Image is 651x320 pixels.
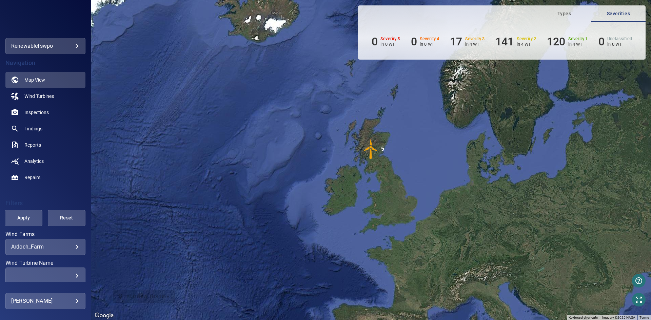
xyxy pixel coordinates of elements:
div: 5 [381,139,384,159]
h6: 141 [495,35,514,48]
h6: Severity 5 [380,37,400,41]
p: in 0 WT [380,42,400,47]
a: analytics noActive [5,153,85,169]
h6: Severity 1 [568,37,588,41]
span: Wind Turbines [24,93,54,100]
p: in 4 WT [465,42,485,47]
div: Wind Farms [5,239,85,255]
p: in 0 WT [607,42,632,47]
label: Wind Turbine Name [5,260,85,266]
span: Apply [13,214,34,222]
span: Reset [56,214,77,222]
a: Open this area in Google Maps (opens a new window) [93,311,115,320]
div: renewablefswpo [11,41,80,51]
h6: 0 [411,35,417,48]
button: Apply [5,210,42,226]
li: Severity 4 [411,35,439,48]
span: Severities [595,9,642,18]
h6: 17 [450,35,462,48]
p: in 4 WT [517,42,536,47]
li: Severity 3 [450,35,485,48]
span: Findings [24,125,42,132]
div: renewablefswpo [5,38,85,54]
gmp-advanced-marker: 5 [361,139,381,160]
label: Wind Farms [5,232,85,237]
h4: Navigation [5,60,85,66]
p: in 4 WT [568,42,588,47]
h6: Severity 4 [420,37,439,41]
button: Reset [48,210,85,226]
a: inspections noActive [5,104,85,121]
span: Imagery ©2025 NASA [602,316,635,319]
a: windturbines noActive [5,88,85,104]
a: Terms (opens in new tab) [639,316,649,319]
img: renewablefswpo-logo [20,17,71,24]
div: [PERSON_NAME] [11,296,80,306]
h6: Severity 3 [465,37,485,41]
li: Severity 1 [547,35,588,48]
span: Reports [24,142,41,148]
li: Severity 2 [495,35,536,48]
img: windFarmIconCat3.svg [361,139,381,159]
div: Wind Turbine Name [5,268,85,284]
span: Map View [24,77,45,83]
h6: 0 [372,35,378,48]
a: reports noActive [5,137,85,153]
h6: 0 [598,35,605,48]
li: Severity 5 [372,35,400,48]
a: repairs noActive [5,169,85,186]
h4: Filters [5,200,85,207]
a: map active [5,72,85,88]
li: Severity Unclassified [598,35,632,48]
a: findings noActive [5,121,85,137]
h6: Severity 2 [517,37,536,41]
span: Inspections [24,109,49,116]
span: Analytics [24,158,44,165]
span: Types [541,9,587,18]
div: Ardoch_Farm [11,243,80,250]
p: in 0 WT [420,42,439,47]
img: Google [93,311,115,320]
h6: 120 [547,35,565,48]
h6: Unclassified [607,37,632,41]
button: Keyboard shortcuts [569,315,598,320]
span: Repairs [24,174,40,181]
